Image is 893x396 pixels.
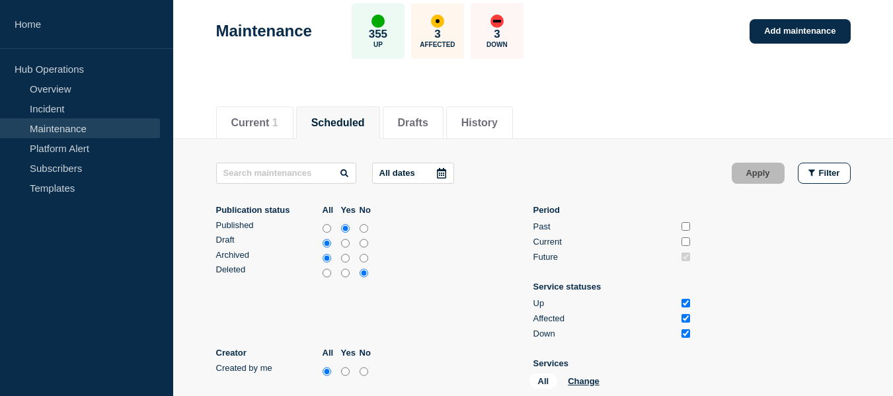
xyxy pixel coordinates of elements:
div: deleted [216,264,375,280]
label: Yes [341,348,356,358]
p: Period [533,205,692,215]
p: Creator [216,348,319,358]
button: Change [568,376,600,386]
button: Apply [732,163,785,184]
p: Down [486,41,508,48]
div: Up [533,298,676,308]
div: Archived [216,250,319,260]
p: All dates [379,168,415,178]
div: Down [533,329,676,338]
button: Filter [798,163,851,184]
div: Deleted [216,264,319,274]
label: All [323,348,338,358]
div: published [216,220,375,235]
p: 355 [369,28,387,41]
h1: Maintenance [216,22,312,40]
button: Current 1 [231,117,278,129]
input: all [323,266,331,280]
p: Affected [420,41,455,48]
p: Up [373,41,383,48]
div: createdByMe [216,363,375,378]
div: Future [533,252,676,262]
button: Drafts [398,117,428,129]
span: Filter [819,168,840,178]
div: Affected [533,313,676,323]
input: Affected [681,314,690,323]
input: Down [681,329,690,338]
input: all [323,252,331,265]
div: draft [216,235,375,250]
div: affected [431,15,444,28]
input: all [323,365,331,378]
input: no [360,266,368,280]
input: yes [341,222,350,235]
input: no [360,222,368,235]
div: Published [216,220,319,230]
input: yes [341,365,350,378]
input: Past [681,222,690,231]
input: Up [681,299,690,307]
input: no [360,365,368,378]
div: Draft [216,235,319,245]
p: Service statuses [533,282,692,292]
div: Past [533,221,676,231]
input: all [323,222,331,235]
label: No [360,205,375,215]
p: 3 [434,28,440,41]
input: no [360,237,368,250]
label: All [323,205,338,215]
input: yes [341,266,350,280]
a: Add maintenance [750,19,850,44]
p: 3 [494,28,500,41]
div: Current [533,237,676,247]
input: all [323,237,331,250]
span: All [529,374,558,389]
button: History [461,117,498,129]
div: up [371,15,385,28]
input: Future [681,253,690,261]
p: Services [533,358,692,368]
div: Created by me [216,363,319,373]
button: Scheduled [311,117,365,129]
span: 1 [272,117,278,128]
label: No [360,348,375,358]
input: yes [341,252,350,265]
input: Search maintenances [216,163,356,184]
input: Current [681,237,690,246]
button: All dates [372,163,454,184]
label: Yes [341,205,356,215]
p: Publication status [216,205,319,215]
input: yes [341,237,350,250]
div: archived [216,250,375,265]
input: no [360,252,368,265]
div: down [490,15,504,28]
